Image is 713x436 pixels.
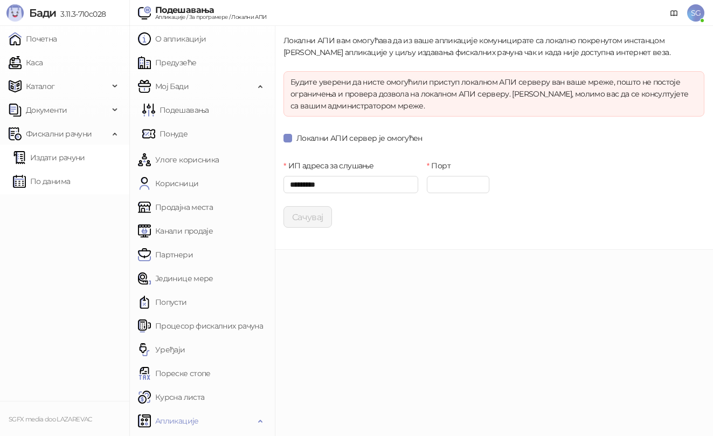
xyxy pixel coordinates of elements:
span: Апликације [155,410,199,432]
a: О апликацији [138,28,206,50]
span: 3.11.3-710c028 [56,9,106,19]
button: Сачувај [283,206,332,228]
a: Документација [666,4,683,22]
span: Бади [29,6,56,19]
a: Улоге корисника [138,149,219,171]
a: Подешавања [142,99,209,121]
label: Порт [427,160,458,172]
a: Издати рачуни [13,147,85,168]
a: Каса [9,52,43,73]
a: Уређаји [138,339,185,360]
div: Апликације / За програмере / Локални АПИ [155,15,266,20]
img: Logo [6,4,24,22]
span: Мој Бади [155,76,189,97]
a: Курсна листа [138,386,204,408]
a: Продајна места [138,196,213,218]
label: ИП адреса за слушање [283,160,380,172]
span: Локални АПИ сервер је омогућен [292,132,427,144]
div: Подешавања [155,6,266,15]
a: Партнери [138,244,193,265]
span: Фискални рачуни [26,123,92,145]
a: Почетна [9,28,57,50]
a: Корисници [138,173,198,194]
span: Документи [26,99,67,121]
span: Каталог [26,76,55,97]
input: Порт [427,176,490,193]
a: Јединице мере [138,268,213,289]
div: Будите уверени да нисте омогућили приступ локалном АПИ серверу ван ваше мреже, пошто не постоје о... [290,76,697,112]
a: Понуде [142,123,188,145]
a: По данима [13,171,70,192]
a: Канали продаје [138,220,213,242]
a: Попусти [138,291,187,313]
small: SGFX media doo LAZAREVAC [9,415,92,423]
span: SG [687,4,704,22]
a: Процесор фискалних рачуна [138,315,263,337]
a: Предузеће [138,52,196,73]
a: Пореске стопе [138,363,211,384]
input: ИП адреса за слушање [283,176,418,193]
div: Локални АПИ вам омогућава да из ваше апликације комуницирате са локално покренутом инстанцом [PER... [283,35,704,58]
